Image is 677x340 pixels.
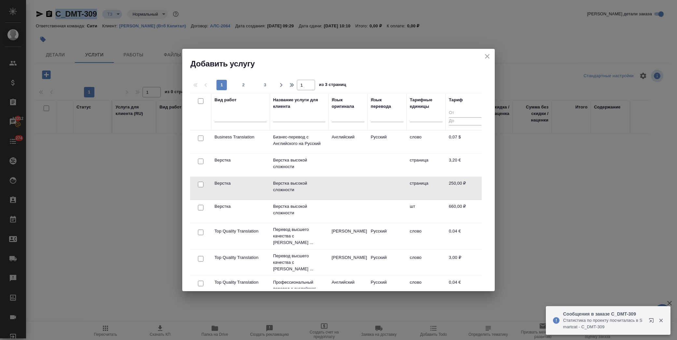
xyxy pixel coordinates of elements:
p: Верстка высокой сложности [273,180,325,193]
td: 3,00 ₽ [446,251,485,274]
input: До [449,117,481,125]
input: От [449,109,481,117]
button: close [482,51,492,61]
div: Тариф [449,97,463,103]
p: Верстка [214,180,267,187]
p: Верстка [214,203,267,210]
p: Перевод высшего качества с [PERSON_NAME] ... [273,253,325,272]
td: страница [407,154,446,177]
td: Английский [328,131,367,153]
div: Язык оригинала [332,97,364,110]
div: Тарифные единицы [410,97,442,110]
td: Русский [367,276,407,299]
td: 660,00 ₽ [446,200,485,223]
span: 2 [238,82,249,88]
td: шт [407,200,446,223]
p: Верстка высокой сложности [273,157,325,170]
td: Русский [367,225,407,248]
p: Business Translation [214,134,267,140]
p: Верстка [214,157,267,163]
td: 250,00 ₽ [446,177,485,200]
td: Английский [328,276,367,299]
button: Закрыть [654,318,668,323]
td: Русский [367,131,407,153]
p: Top Quality Translation [214,254,267,261]
button: 2 [238,80,249,90]
td: слово [407,251,446,274]
p: Cтатистика по проекту посчиталась в Smartcat - C_DMT-309 [563,317,644,330]
span: из 3 страниц [319,81,346,90]
td: Русский [367,251,407,274]
td: [PERSON_NAME] [328,225,367,248]
p: Top Quality Translation [214,279,267,286]
td: слово [407,131,446,153]
td: слово [407,225,446,248]
div: Название услуги для клиента [273,97,325,110]
td: слово [407,276,446,299]
td: 0,04 € [446,225,485,248]
p: Профессиональный перевод с английског... [273,279,325,292]
td: [PERSON_NAME] [328,251,367,274]
h2: Добавить услугу [190,59,495,69]
td: страница [407,177,446,200]
p: Верстка высокой сложности [273,203,325,216]
span: 3 [260,82,270,88]
p: Бизнес-перевод с Английского на Русский [273,134,325,147]
td: 0,07 $ [446,131,485,153]
p: Top Quality Translation [214,228,267,234]
td: 0,04 € [446,276,485,299]
p: Сообщения в заказе C_DMT-309 [563,311,644,317]
p: Перевод высшего качества с [PERSON_NAME] ... [273,226,325,246]
td: 3,20 € [446,154,485,177]
div: Вид работ [214,97,237,103]
button: 3 [260,80,270,90]
div: Язык перевода [371,97,403,110]
button: Открыть в новой вкладке [645,314,660,330]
